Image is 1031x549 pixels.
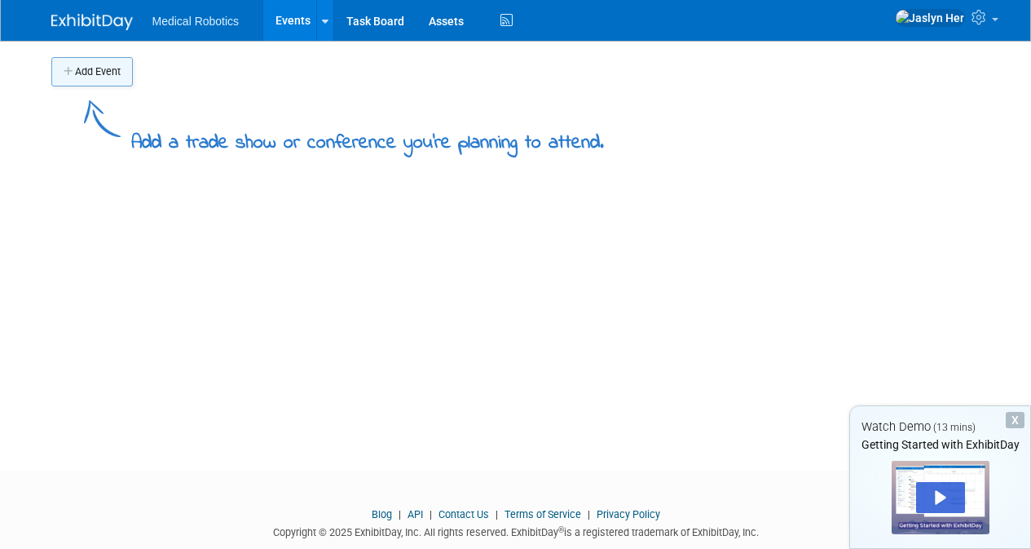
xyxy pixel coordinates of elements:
button: Add Event [51,57,133,86]
a: Blog [372,508,392,520]
span: Medical Robotics [152,15,240,28]
a: Contact Us [438,508,489,520]
a: Privacy Policy [597,508,660,520]
div: Dismiss [1006,412,1024,428]
a: Terms of Service [504,508,581,520]
span: | [491,508,502,520]
span: (13 mins) [933,422,976,433]
span: | [394,508,405,520]
span: | [425,508,436,520]
div: Getting Started with ExhibitDay [850,436,1030,453]
img: Jaslyn Her [895,9,965,27]
div: Play [916,482,965,513]
div: Watch Demo [850,418,1030,436]
span: | [584,508,594,520]
a: API [408,508,423,520]
sup: ® [558,525,564,534]
img: ExhibitDay [51,14,133,30]
div: Add a trade show or conference you're planning to attend. [131,117,604,157]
